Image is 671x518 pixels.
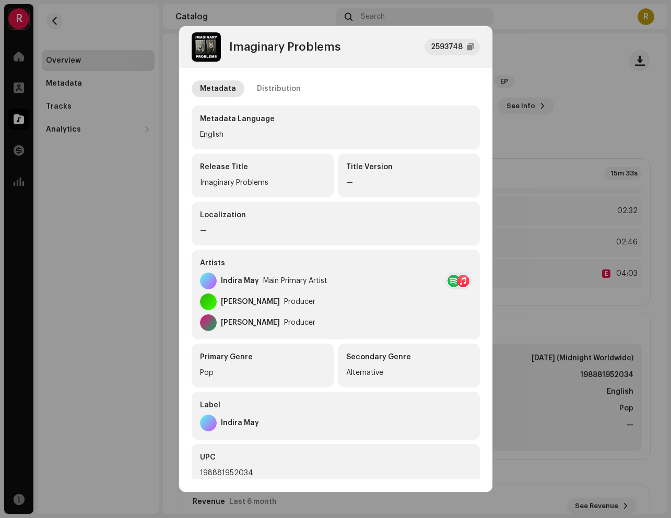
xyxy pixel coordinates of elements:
div: Metadata [200,80,236,97]
div: Primary Genre [200,352,325,362]
div: — [200,225,472,237]
img: 2670b5c9-43d3-4171-8212-08c71aedc086 [192,32,221,62]
div: [PERSON_NAME] [221,319,280,327]
div: Pop [200,367,325,379]
div: Producer [284,319,315,327]
div: Imaginary Problems [229,41,340,53]
div: Localization [200,210,472,220]
div: Indira May [221,277,259,285]
div: Indira May [221,419,259,427]
div: Main Primary Artist [263,277,327,285]
div: Imaginary Problems [200,176,325,189]
div: Artists [200,258,472,268]
div: — [346,176,472,189]
div: UPC [200,452,472,463]
div: Producer [284,298,315,306]
div: English [200,128,472,141]
div: Label [200,400,472,410]
div: Secondary Genre [346,352,472,362]
div: 198881952034 [200,467,472,479]
div: Distribution [257,80,301,97]
div: Release Title [200,162,325,172]
div: Title Version [346,162,472,172]
div: 2593748 [431,41,463,53]
div: Metadata Language [200,114,472,124]
div: [PERSON_NAME] [221,298,280,306]
div: Alternative [346,367,472,379]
